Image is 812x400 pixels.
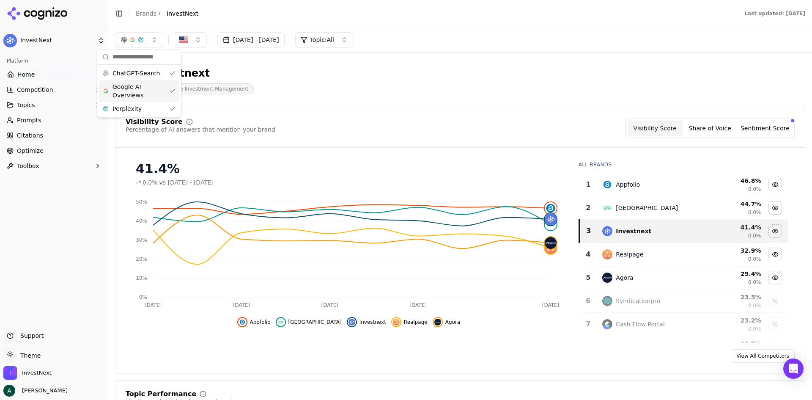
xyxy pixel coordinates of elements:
a: Optimize [3,144,104,157]
img: realpage [393,319,400,326]
span: [PERSON_NAME] [19,387,68,394]
tr: 22.7%Show covercy data [579,336,788,359]
img: agora [545,237,557,249]
span: ChatGPT-Search [112,69,160,77]
img: InvestNext [3,34,17,47]
div: Open Intercom Messenger [783,359,804,379]
div: All Brands [579,161,788,168]
div: 7 [583,319,594,329]
span: Prompts [17,116,41,124]
div: Agora [616,273,633,282]
span: Agora [445,319,460,326]
div: 29.4 % [707,270,761,278]
span: [GEOGRAPHIC_DATA] [288,319,342,326]
div: Investnext [149,66,254,80]
div: Percentage of AI answers that mention your brand [126,125,275,134]
div: 5 [583,273,594,283]
img: US [179,36,188,44]
button: Share of Voice [683,121,738,136]
div: 6 [583,296,594,306]
span: Google AI Overviews [112,83,166,99]
a: Citations [3,129,104,142]
button: Show covercy data [768,341,782,354]
div: 23.2 % [707,316,761,325]
div: 46.8 % [707,177,761,185]
img: Andrew Berg [3,385,15,397]
img: investnext [545,213,557,225]
button: Hide appfolio data [768,178,782,191]
button: Hide agora data [433,317,460,327]
tr: 2juniper square[GEOGRAPHIC_DATA]44.7%0.0%Hide juniper square data [579,196,788,220]
tr: 3investnextInvestnext41.4%0.0%Hide investnext data [579,220,788,243]
tspan: [DATE] [233,302,250,308]
tspan: [DATE] [409,302,427,308]
span: 0.0% [748,302,761,309]
img: investnext [348,319,355,326]
div: Topic Performance [126,391,196,397]
img: cash flow portal [602,319,612,329]
img: agora [434,319,441,326]
tspan: 50% [136,199,147,205]
img: appfolio [545,202,557,214]
div: 23.5 % [707,293,761,301]
tspan: 30% [136,237,147,243]
button: Visibility Score [628,121,683,136]
div: Appfolio [616,180,640,189]
div: 44.7 % [707,200,761,208]
div: 1 [583,179,594,190]
span: Realpage [404,319,428,326]
span: 0.0% [143,178,158,187]
span: InvestNext [20,37,94,44]
nav: breadcrumb [136,9,198,18]
button: Hide juniper square data [768,201,782,215]
a: View All Competitors [731,349,795,363]
span: Competition [17,86,53,94]
div: 3 [584,226,594,236]
tspan: 20% [136,256,147,262]
div: 2 [583,203,594,213]
span: InvestNext [167,9,198,18]
button: Hide realpage data [768,248,782,261]
button: Hide appfolio data [237,317,271,327]
img: appfolio [239,319,246,326]
div: Visibility Score [126,119,183,125]
button: Sentiment Score [738,121,793,136]
div: 22.7 % [707,339,761,348]
button: Toolbox [3,159,104,173]
span: 0.0% [748,326,761,332]
button: [DATE] - [DATE] [217,32,285,47]
span: Topics [17,101,35,109]
img: InvestNext [3,366,17,380]
div: 32.9 % [707,246,761,255]
span: 0.0% [748,256,761,262]
span: Citations [17,131,43,140]
span: Real Estate Investment Management [149,83,254,94]
div: 4 [583,249,594,259]
img: juniper square [602,203,612,213]
span: Support [17,331,44,340]
span: InvestNext [22,369,52,377]
tr: 5agoraAgora29.4%0.0%Hide agora data [579,266,788,290]
tr: 6syndicationproSyndicationpro23.5%0.0%Show syndicationpro data [579,290,788,313]
div: [GEOGRAPHIC_DATA] [616,204,678,212]
tspan: 0% [139,294,147,300]
img: realpage [602,249,612,259]
span: 0.0% [748,209,761,216]
button: Show cash flow portal data [768,317,782,331]
span: Topic: All [310,36,334,44]
span: Perplexity [112,105,142,113]
button: Hide investnext data [768,224,782,238]
a: Prompts [3,113,104,127]
div: 41.4 % [707,223,761,232]
tr: 4realpageRealpage32.9%0.0%Hide realpage data [579,243,788,266]
tspan: [DATE] [542,302,560,308]
span: Home [17,70,35,79]
img: syndicationpro [602,296,612,306]
a: Home [3,68,104,81]
img: juniper square [277,319,284,326]
span: Investnext [359,319,386,326]
div: Realpage [616,250,643,259]
button: Open user button [3,385,68,397]
button: Hide realpage data [391,317,428,327]
tspan: 40% [136,218,147,224]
